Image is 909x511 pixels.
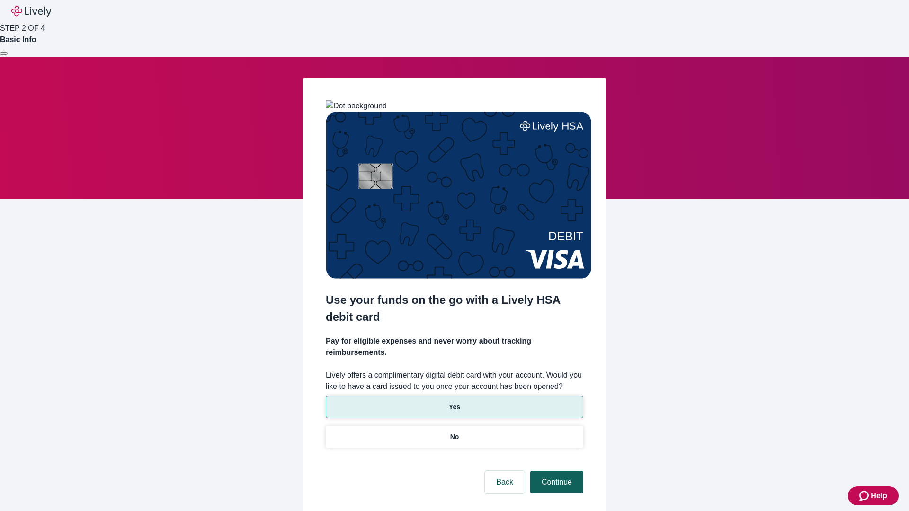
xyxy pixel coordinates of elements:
[11,6,51,17] img: Lively
[871,490,887,502] span: Help
[859,490,871,502] svg: Zendesk support icon
[450,432,459,442] p: No
[326,335,583,358] h4: Pay for eligible expenses and never worry about tracking reimbursements.
[326,112,591,279] img: Debit card
[326,426,583,448] button: No
[326,291,583,326] h2: Use your funds on the go with a Lively HSA debit card
[326,100,387,112] img: Dot background
[326,370,583,392] label: Lively offers a complimentary digital debit card with your account. Would you like to have a card...
[848,486,899,505] button: Zendesk support iconHelp
[485,471,525,493] button: Back
[326,396,583,418] button: Yes
[530,471,583,493] button: Continue
[449,402,460,412] p: Yes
